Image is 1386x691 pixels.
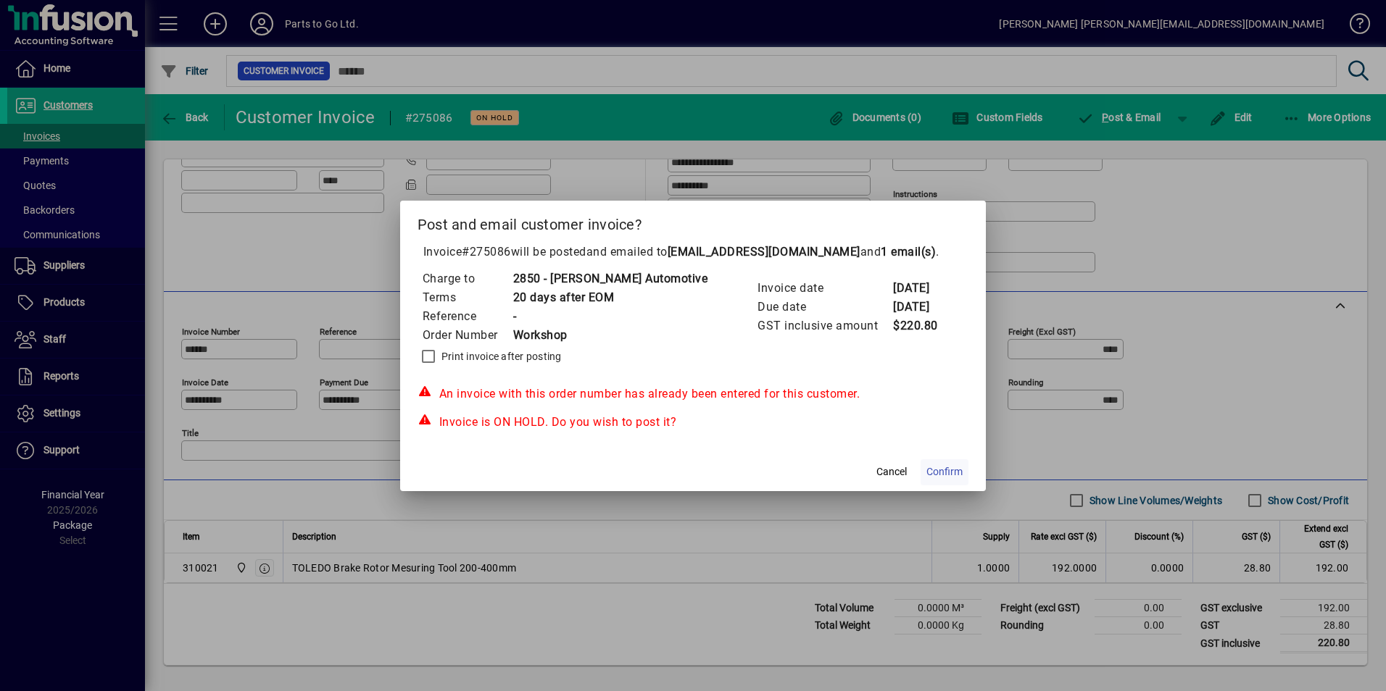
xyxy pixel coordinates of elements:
[757,298,892,317] td: Due date
[439,349,562,364] label: Print invoice after posting
[513,326,708,345] td: Workshop
[418,414,969,431] div: Invoice is ON HOLD. Do you wish to post it?
[892,298,950,317] td: [DATE]
[757,279,892,298] td: Invoice date
[513,288,708,307] td: 20 days after EOM
[892,317,950,335] td: $220.80
[422,269,513,288] td: Charge to
[668,245,860,259] b: [EMAIL_ADDRESS][DOMAIN_NAME]
[926,464,963,479] span: Confirm
[586,245,937,259] span: and emailed to
[422,307,513,326] td: Reference
[422,326,513,345] td: Order Number
[892,279,950,298] td: [DATE]
[860,245,937,259] span: and
[513,269,708,288] td: 2850 - [PERSON_NAME] Automotive
[876,464,907,479] span: Cancel
[868,459,915,485] button: Cancel
[400,201,987,243] h2: Post and email customer invoice?
[513,307,708,326] td: -
[418,243,969,261] p: Invoice will be posted .
[418,385,969,403] div: An invoice with this order number has already been entered for this customer.
[422,288,513,307] td: Terms
[881,245,936,259] b: 1 email(s)
[921,459,968,485] button: Confirm
[757,317,892,335] td: GST inclusive amount
[462,245,511,259] span: #275086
